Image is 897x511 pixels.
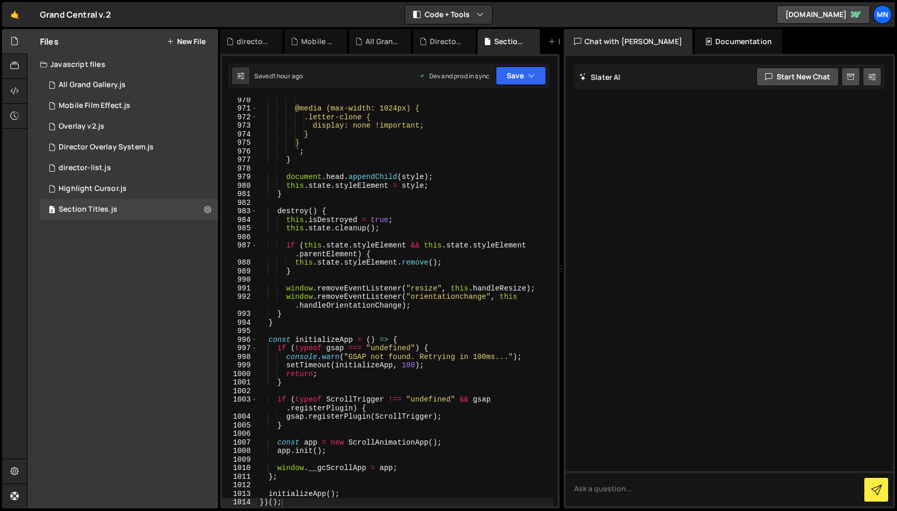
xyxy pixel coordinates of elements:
[59,163,111,173] div: director-list.js
[40,199,218,220] div: 15298/40223.js
[59,80,126,90] div: All Grand Gallery.js
[222,344,257,353] div: 997
[222,438,257,447] div: 1007
[59,184,127,194] div: Highlight Cursor.js
[40,116,218,137] div: 15298/45944.js
[40,75,218,95] div: 15298/43578.js
[59,122,104,131] div: Overlay v2.js
[496,66,546,85] button: Save
[222,455,257,464] div: 1009
[40,137,218,158] div: 15298/42891.js
[222,113,257,122] div: 972
[222,361,257,370] div: 999
[222,258,257,267] div: 988
[222,319,257,327] div: 994
[273,72,303,80] div: 1 hour ago
[405,5,492,24] button: Code + Tools
[222,447,257,455] div: 1008
[222,233,257,242] div: 986
[777,5,870,24] a: [DOMAIN_NAME]
[222,378,257,387] div: 1001
[254,72,303,80] div: Saved
[222,164,257,173] div: 978
[222,336,257,344] div: 996
[40,158,218,178] div: 15298/40379.js
[222,139,257,147] div: 975
[2,2,28,27] a: 🤙
[222,130,257,139] div: 974
[237,36,270,47] div: director-list.js
[222,421,257,430] div: 1005
[222,473,257,481] div: 1011
[222,207,257,216] div: 983
[222,147,257,156] div: 976
[28,54,218,75] div: Javascript files
[695,29,782,54] div: Documentation
[564,29,692,54] div: Chat with [PERSON_NAME]
[494,36,527,47] div: Section Titles.js
[756,67,839,86] button: Start new chat
[222,395,257,412] div: 1003
[222,498,257,507] div: 1014
[222,199,257,208] div: 982
[222,216,257,225] div: 984
[167,37,206,46] button: New File
[419,72,490,80] div: Dev and prod in sync
[222,293,257,310] div: 992
[222,156,257,164] div: 977
[59,205,117,214] div: Section Titles.js
[59,101,130,111] div: Mobile Film Effect.js
[222,121,257,130] div: 973
[222,96,257,105] div: 970
[873,5,892,24] a: MN
[222,224,257,233] div: 985
[222,190,257,199] div: 981
[222,104,257,113] div: 971
[59,143,154,152] div: Director Overlay System.js
[430,36,463,47] div: Director Overlay System.js
[222,173,257,182] div: 979
[222,182,257,190] div: 980
[548,36,592,47] div: New File
[40,178,218,199] div: 15298/43117.js
[222,430,257,438] div: 1006
[222,490,257,499] div: 1013
[222,387,257,396] div: 1002
[222,284,257,293] div: 991
[222,464,257,473] div: 1010
[40,36,59,47] h2: Files
[365,36,399,47] div: All Grand Gallery.js
[301,36,334,47] div: Mobile Film Effect.js
[40,95,218,116] div: 15298/47702.js
[222,275,257,284] div: 990
[222,353,257,362] div: 998
[40,8,111,21] div: Grand Central v.2
[222,241,257,258] div: 987
[222,267,257,276] div: 989
[222,327,257,336] div: 995
[579,72,621,82] h2: Slater AI
[222,370,257,379] div: 1000
[222,310,257,319] div: 993
[49,206,55,215] span: 0
[222,481,257,490] div: 1012
[222,412,257,421] div: 1004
